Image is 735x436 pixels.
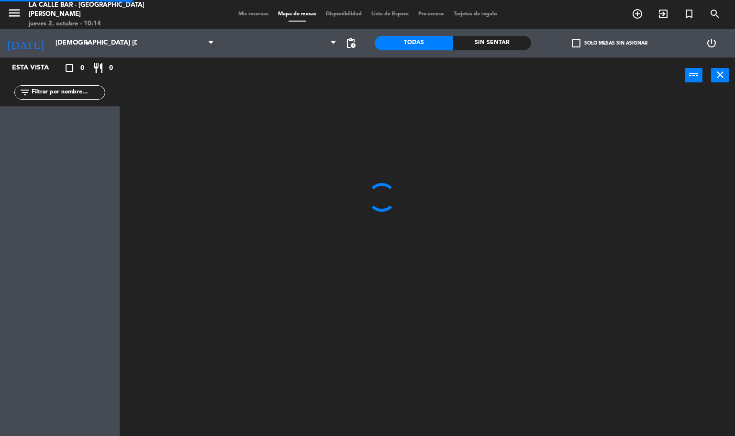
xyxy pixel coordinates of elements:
[657,8,669,20] i: exit_to_app
[572,39,580,47] span: check_box_outline_blank
[64,62,75,74] i: crop_square
[109,63,113,74] span: 0
[683,8,695,20] i: turned_in_not
[572,39,647,47] label: Solo mesas sin asignar
[632,8,643,20] i: add_circle_outline
[345,37,356,49] span: pending_actions
[7,6,22,23] button: menu
[31,87,105,98] input: Filtrar por nombre...
[706,37,717,49] i: power_settings_new
[5,62,69,74] div: Esta vista
[29,19,177,29] div: jueves 2. octubre - 10:14
[453,36,532,50] div: Sin sentar
[7,6,22,20] i: menu
[367,11,413,17] span: Lista de Espera
[711,68,729,82] button: close
[714,69,726,80] i: close
[375,36,453,50] div: Todas
[685,68,702,82] button: power_input
[449,11,502,17] span: Tarjetas de regalo
[688,69,700,80] i: power_input
[413,11,449,17] span: Pre-acceso
[709,8,721,20] i: search
[92,62,104,74] i: restaurant
[29,0,177,19] div: La Calle Bar - [GEOGRAPHIC_DATA][PERSON_NAME]
[273,11,321,17] span: Mapa de mesas
[80,63,84,74] span: 0
[321,11,367,17] span: Disponibilidad
[19,87,31,98] i: filter_list
[82,37,93,49] i: arrow_drop_down
[234,11,273,17] span: Mis reservas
